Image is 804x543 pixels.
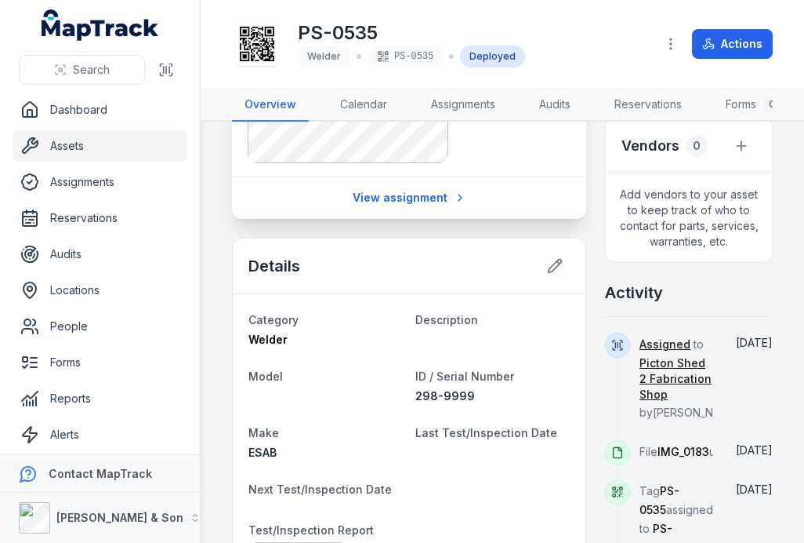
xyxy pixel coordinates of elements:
[232,89,309,122] a: Overview
[13,94,187,126] a: Dashboard
[73,62,110,78] span: Search
[460,46,525,67] div: Deployed
[692,29,773,59] button: Actions
[13,347,187,378] a: Forms
[415,426,557,439] span: Last Test/Inspection Date
[248,370,283,383] span: Model
[418,89,508,122] a: Assignments
[736,483,773,496] span: [DATE]
[13,419,187,450] a: Alerts
[56,511,183,524] strong: [PERSON_NAME] & Son
[248,446,277,459] span: ESAB
[736,443,773,457] time: 6/8/2025, 8:34:25 am
[328,89,400,122] a: Calendar
[657,445,709,458] span: IMG_0183
[686,135,708,157] div: 0
[13,166,187,198] a: Assignments
[605,282,663,304] h2: Activity
[298,20,525,46] h1: PS-0535
[736,443,773,457] span: [DATE]
[49,467,152,480] strong: Contact MapTrack
[415,389,475,403] span: 298-9999
[736,336,773,349] time: 6/8/2025, 8:34:55 am
[606,174,772,262] span: Add vendors to your asset to keep track of who to contact for parts, services, warranties, etc.
[639,337,690,352] a: Assigned
[736,336,773,349] span: [DATE]
[639,337,741,419] span: to by [PERSON_NAME]
[13,383,187,414] a: Reports
[13,275,187,306] a: Locations
[368,46,443,67] div: PS-0535
[342,183,476,213] a: View assignment
[415,313,478,326] span: Description
[13,311,187,342] a: People
[248,313,299,326] span: Category
[19,55,145,85] button: Search
[13,130,187,162] a: Assets
[639,355,713,403] a: Picton Shed 2 Fabrication Shop
[621,135,679,157] h3: Vendors
[42,9,159,41] a: MapTrack
[13,239,187,270] a: Audits
[248,426,279,439] span: Make
[307,50,341,62] span: Welder
[13,202,187,234] a: Reservations
[248,255,300,277] h2: Details
[736,483,773,496] time: 6/8/2025, 8:34:11 am
[248,483,392,496] span: Next Test/Inspection Date
[248,523,374,537] span: Test/Inspection Report
[713,89,794,122] a: Forms0
[762,95,781,114] div: 0
[639,484,679,516] span: PS-0535
[415,370,514,383] span: ID / Serial Number
[602,89,694,122] a: Reservations
[527,89,583,122] a: Audits
[248,333,288,346] span: Welder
